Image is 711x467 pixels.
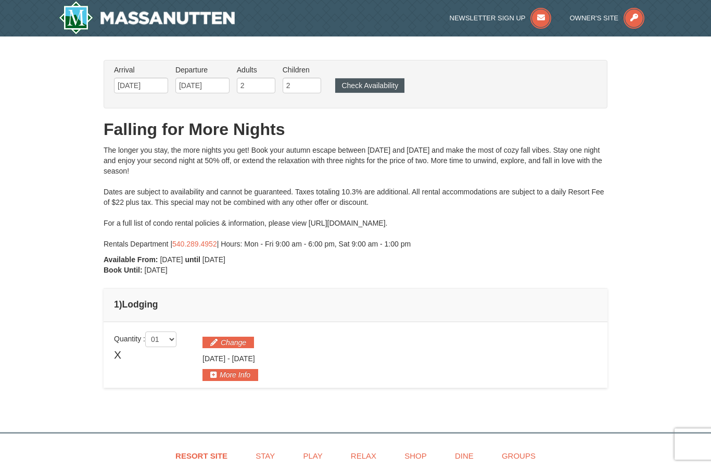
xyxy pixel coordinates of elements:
[114,347,121,363] span: X
[114,335,176,343] span: Quantity :
[450,14,552,22] a: Newsletter Sign Up
[145,266,168,274] span: [DATE]
[114,299,597,310] h4: 1 Lodging
[232,354,255,363] span: [DATE]
[202,255,225,264] span: [DATE]
[175,65,230,75] label: Departure
[202,354,225,363] span: [DATE]
[185,255,200,264] strong: until
[59,1,235,34] a: Massanutten Resort
[202,337,254,348] button: Change
[283,65,321,75] label: Children
[570,14,619,22] span: Owner's Site
[227,354,230,363] span: -
[172,240,217,248] a: 540.289.4952
[450,14,526,22] span: Newsletter Sign Up
[59,1,235,34] img: Massanutten Resort Logo
[104,119,607,140] h1: Falling for More Nights
[104,145,607,249] div: The longer you stay, the more nights you get! Book your autumn escape between [DATE] and [DATE] a...
[570,14,645,22] a: Owner's Site
[119,299,122,310] span: )
[104,266,143,274] strong: Book Until:
[335,78,404,93] button: Check Availability
[114,65,168,75] label: Arrival
[237,65,275,75] label: Adults
[160,255,183,264] span: [DATE]
[202,369,258,380] button: More Info
[104,255,158,264] strong: Available From:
